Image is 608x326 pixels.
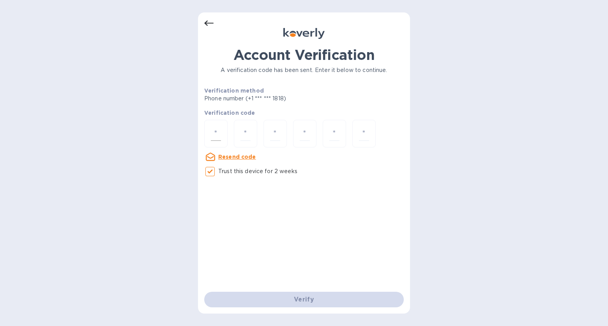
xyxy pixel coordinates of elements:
[204,95,346,103] p: Phone number (+1 *** *** 1818)
[204,47,404,63] h1: Account Verification
[204,66,404,74] p: A verification code has been sent. Enter it below to continue.
[204,109,404,117] p: Verification code
[218,154,256,160] u: Resend code
[218,167,297,175] p: Trust this device for 2 weeks
[204,88,264,94] b: Verification method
